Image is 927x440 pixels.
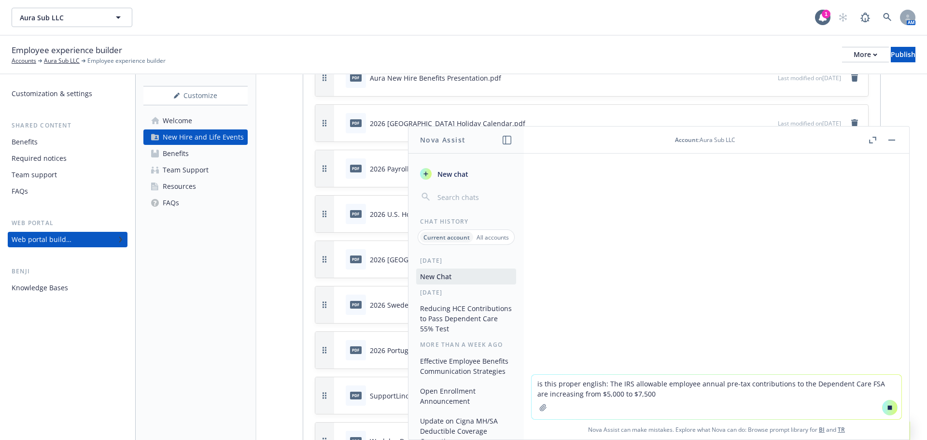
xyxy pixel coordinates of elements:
[8,267,127,276] div: Benji
[20,13,103,23] span: Aura Sub LLC
[878,8,897,27] a: Search
[416,300,516,337] button: Reducing HCE Contributions to Pass Dependent Care 55% Test
[477,233,509,241] p: All accounts
[8,86,127,101] a: Customization & settings
[12,86,92,101] div: Customization & settings
[822,10,830,18] div: 1
[8,280,127,296] a: Knowledge Bases
[833,8,853,27] a: Start snowing
[370,300,483,310] div: 2026 Sweden Holiday Calendar.pdf
[12,232,71,247] div: Web portal builder
[408,288,524,297] div: [DATE]
[819,426,825,434] a: BI
[350,74,362,81] span: pdf
[408,341,524,349] div: More than a week ago
[750,118,758,128] button: download file
[8,151,127,166] a: Required notices
[163,129,244,145] div: New Hire and Life Events
[370,345,485,355] div: 2026 Portugal Holiday Calendar.pdf
[408,217,524,226] div: Chat History
[350,210,362,217] span: pdf
[350,346,362,354] span: pdf
[416,269,516,284] button: New Chat
[8,134,127,150] a: Benefits
[350,119,362,127] span: pdf
[87,57,166,65] span: Employee experience builder
[163,195,179,211] div: FAQs
[163,162,209,178] div: Team Support
[370,255,525,265] div: 2026 [GEOGRAPHIC_DATA] Holiday Calendar.pdf
[765,118,774,128] button: preview file
[435,169,468,179] span: New chat
[408,256,524,265] div: [DATE]
[370,118,525,128] div: 2026 [GEOGRAPHIC_DATA] Holiday Calendar.pdf
[370,164,492,174] div: 2026 Payroll Schedule - Aura.docx.pdf
[12,8,132,27] button: Aura Sub LLC
[163,113,192,128] div: Welcome
[350,165,362,172] span: pdf
[12,167,57,183] div: Team support
[163,179,196,194] div: Resources
[416,383,516,409] button: Open Enrollment Announcement
[420,135,465,145] h1: Nova Assist
[765,73,774,83] button: preview file
[370,391,474,401] div: SupportLinc - Overview Flier.pdf
[143,146,248,161] a: Benefits
[416,353,516,379] button: Effective Employee Benefits Communication Strategies
[854,47,877,62] div: More
[12,57,36,65] a: Accounts
[370,209,470,219] div: 2026 U.S. Holiday Calendar.pdf
[143,86,248,105] button: Customize
[143,162,248,178] a: Team Support
[143,179,248,194] a: Resources
[143,113,248,128] a: Welcome
[163,146,189,161] div: Benefits
[12,151,67,166] div: Required notices
[675,136,735,144] div: : Aura Sub LLC
[350,301,362,308] span: pdf
[675,136,698,144] span: Account
[8,232,127,247] a: Web portal builder
[849,117,860,129] a: remove
[778,119,841,128] span: Last modified on [DATE]
[8,218,127,228] div: Web portal
[12,184,28,199] div: FAQs
[12,44,122,57] span: Employee experience builder
[750,73,758,83] button: download file
[891,47,915,62] button: Publish
[8,184,127,199] a: FAQs
[12,280,68,296] div: Knowledge Bases
[849,72,860,84] a: remove
[423,233,470,241] p: Current account
[8,121,127,130] div: Shared content
[8,167,127,183] a: Team support
[842,47,889,62] button: More
[856,8,875,27] a: Report a Bug
[143,129,248,145] a: New Hire and Life Events
[350,392,362,399] span: pdf
[416,165,516,183] button: New chat
[44,57,80,65] a: Aura Sub LLC
[838,426,845,434] a: TR
[370,73,501,83] div: Aura New Hire Benefits Presentation.pdf
[12,134,38,150] div: Benefits
[528,420,905,440] span: Nova Assist can make mistakes. Explore what Nova can do: Browse prompt library for and
[143,195,248,211] a: FAQs
[778,74,841,82] span: Last modified on [DATE]
[350,255,362,263] span: pdf
[435,190,512,204] input: Search chats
